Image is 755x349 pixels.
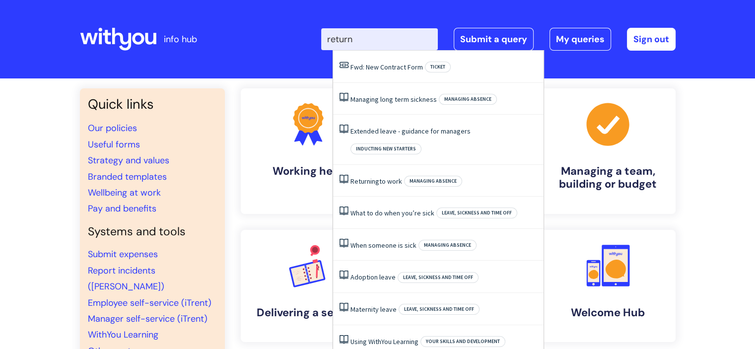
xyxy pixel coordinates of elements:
[425,62,451,72] span: Ticket
[541,88,676,214] a: Managing a team, building or budget
[88,187,161,199] a: Wellbeing at work
[541,230,676,342] a: Welcome Hub
[350,305,397,314] a: Maternity leave
[436,208,517,218] span: Leave, sickness and time off
[88,313,207,325] a: Manager self-service (iTrent)
[350,177,402,186] a: Returningto work
[88,297,211,309] a: Employee self-service (iTrent)
[88,139,140,150] a: Useful forms
[321,28,676,51] div: | -
[164,31,197,47] p: info hub
[350,337,418,346] a: Using WithYou Learning
[350,177,379,186] span: Returning
[88,171,167,183] a: Branded templates
[418,240,477,251] span: Managing absence
[398,272,479,283] span: Leave, sickness and time off
[88,225,217,239] h4: Systems and tools
[350,127,471,136] a: Extended leave - guidance for managers
[350,143,421,154] span: Inducting new starters
[88,265,164,292] a: Report incidents ([PERSON_NAME])
[88,329,158,341] a: WithYou Learning
[321,28,438,50] input: Search
[88,96,217,112] h3: Quick links
[350,209,434,217] a: What to do when you’re sick
[241,88,376,214] a: Working here
[350,241,416,250] a: When someone is sick
[88,154,169,166] a: Strategy and values
[350,63,423,71] a: Fwd: New Contract Form
[454,28,534,51] a: Submit a query
[404,176,462,187] span: Managing absence
[399,304,480,315] span: Leave, sickness and time off
[249,306,368,319] h4: Delivering a service
[549,165,668,191] h4: Managing a team, building or budget
[350,273,396,281] a: Adoption leave
[88,248,158,260] a: Submit expenses
[549,306,668,319] h4: Welcome Hub
[88,203,156,214] a: Pay and benefits
[439,94,497,105] span: Managing absence
[88,122,137,134] a: Our policies
[249,165,368,178] h4: Working here
[350,95,437,104] a: Managing long term sickness
[241,230,376,342] a: Delivering a service
[420,336,505,347] span: Your skills and development
[549,28,611,51] a: My queries
[627,28,676,51] a: Sign out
